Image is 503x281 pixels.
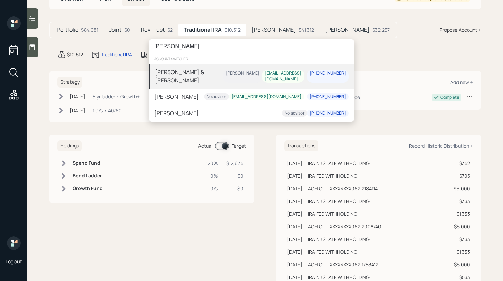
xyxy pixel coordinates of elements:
div: [PERSON_NAME] [154,93,199,101]
div: No advisor [207,94,226,100]
div: [PHONE_NUMBER] [310,110,346,116]
div: No advisor [285,110,304,116]
div: [PERSON_NAME] [154,109,199,117]
input: Type a command or search… [149,39,354,54]
div: [PERSON_NAME] & [PERSON_NAME] [155,68,223,84]
div: [PERSON_NAME] [226,70,259,76]
div: [EMAIL_ADDRESS][DOMAIN_NAME] [265,70,301,82]
div: account switcher [149,54,354,64]
div: [EMAIL_ADDRESS][DOMAIN_NAME] [232,94,301,100]
div: [PHONE_NUMBER] [310,94,346,100]
div: [PHONE_NUMBER] [310,70,346,76]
